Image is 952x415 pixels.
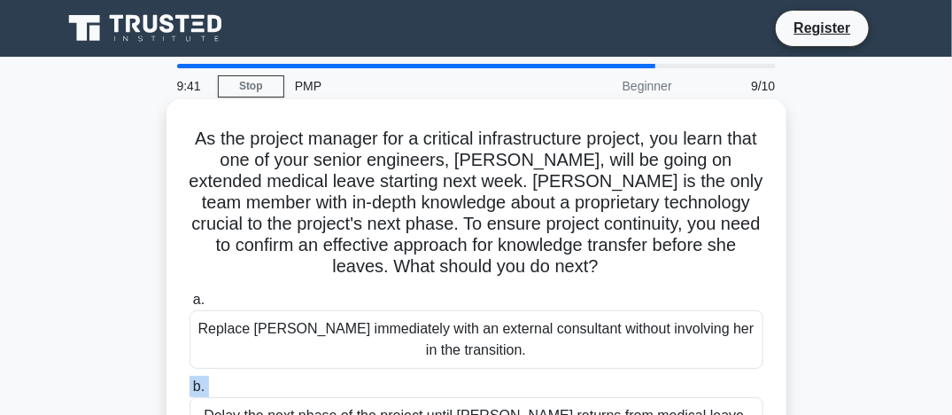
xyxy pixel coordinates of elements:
a: Stop [218,75,284,98]
span: a. [193,292,205,307]
div: PMP [284,68,528,104]
span: b. [193,379,205,394]
a: Register [783,17,861,39]
div: 9:41 [166,68,218,104]
div: 9/10 [683,68,786,104]
div: Beginner [528,68,683,104]
div: Replace [PERSON_NAME] immediately with an external consultant without involving her in the transi... [190,310,763,369]
h5: As the project manager for a critical infrastructure project, you learn that one of your senior e... [188,128,765,278]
